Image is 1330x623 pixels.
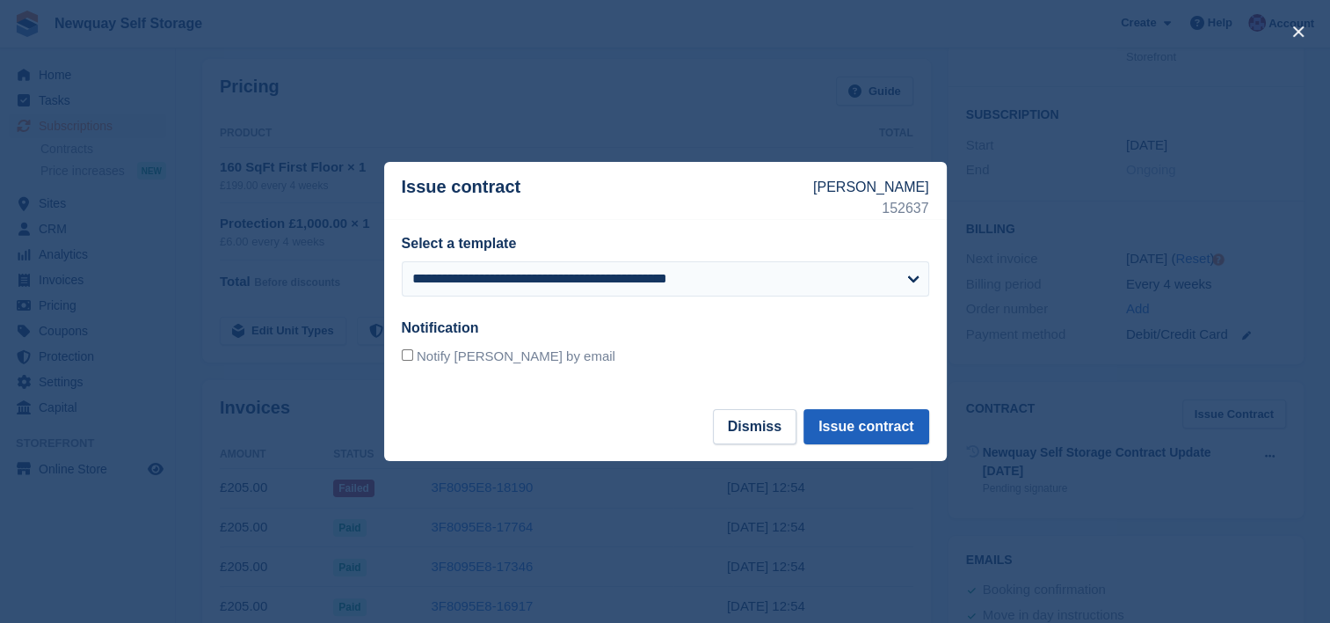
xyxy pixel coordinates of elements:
[813,177,929,198] p: [PERSON_NAME]
[417,348,615,363] span: Notify [PERSON_NAME] by email
[402,349,413,361] input: Notify [PERSON_NAME] by email
[402,236,517,251] label: Select a template
[402,320,479,335] label: Notification
[713,409,796,444] button: Dismiss
[1284,18,1312,46] button: close
[402,177,813,219] p: Issue contract
[803,409,928,444] button: Issue contract
[813,198,929,219] p: 152637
